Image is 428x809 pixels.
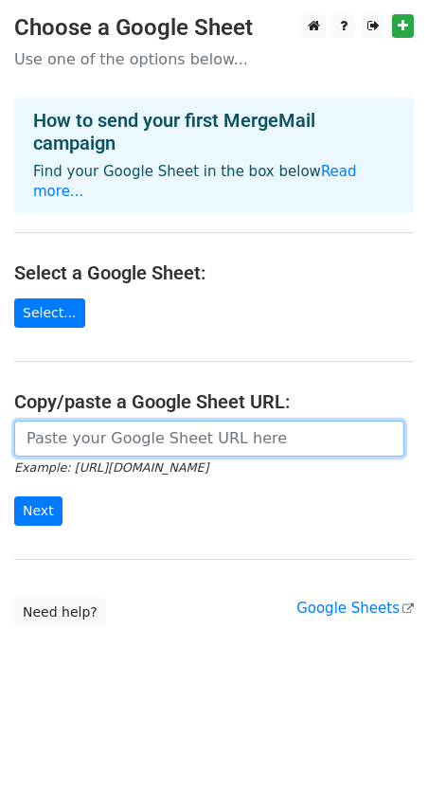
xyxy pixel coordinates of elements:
[14,421,404,457] input: Paste your Google Sheet URL here
[14,598,106,627] a: Need help?
[14,298,85,328] a: Select...
[333,718,428,809] iframe: Chat Widget
[14,14,414,42] h3: Choose a Google Sheet
[14,390,414,413] h4: Copy/paste a Google Sheet URL:
[33,109,395,154] h4: How to send your first MergeMail campaign
[14,460,208,475] small: Example: [URL][DOMAIN_NAME]
[296,600,414,617] a: Google Sheets
[33,163,357,200] a: Read more...
[14,261,414,284] h4: Select a Google Sheet:
[14,496,62,526] input: Next
[33,162,395,202] p: Find your Google Sheet in the box below
[14,49,414,69] p: Use one of the options below...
